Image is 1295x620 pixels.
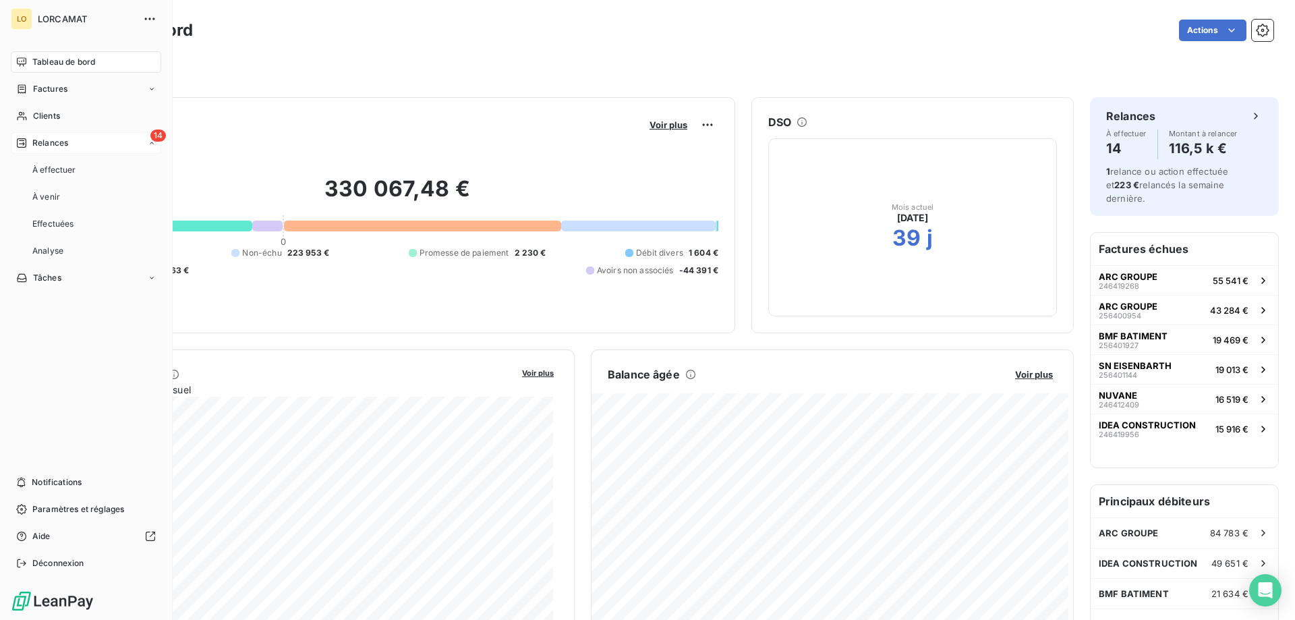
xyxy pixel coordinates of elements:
[608,366,680,383] h6: Balance âgée
[597,264,674,277] span: Avoirs non associés
[32,476,82,488] span: Notifications
[1099,430,1139,439] span: 246419956
[32,191,60,203] span: À venir
[645,119,691,131] button: Voir plus
[1099,341,1139,349] span: 256401927
[33,272,61,284] span: Tâches
[1106,108,1155,124] h6: Relances
[242,247,281,259] span: Non-échu
[636,247,683,259] span: Débit divers
[1215,394,1248,405] span: 16 519 €
[1169,130,1238,138] span: Montant à relancer
[650,119,687,130] span: Voir plus
[1215,364,1248,375] span: 19 013 €
[1099,312,1141,320] span: 256400954
[1099,301,1157,312] span: ARC GROUPE
[1099,390,1137,401] span: NUVANE
[1091,414,1278,443] button: IDEA CONSTRUCTION24641995615 916 €
[892,225,921,252] h2: 39
[1215,424,1248,434] span: 15 916 €
[33,110,60,122] span: Clients
[281,236,286,247] span: 0
[1114,179,1139,190] span: 223 €
[1211,558,1248,569] span: 49 651 €
[518,366,558,378] button: Voir plus
[1099,401,1139,409] span: 246412409
[1015,369,1053,380] span: Voir plus
[768,114,791,130] h6: DSO
[1099,282,1139,290] span: 246419268
[32,530,51,542] span: Aide
[420,247,509,259] span: Promesse de paiement
[76,175,718,216] h2: 330 067,48 €
[927,225,933,252] h2: j
[1210,528,1248,538] span: 84 783 €
[1099,420,1196,430] span: IDEA CONSTRUCTION
[32,503,124,515] span: Paramètres et réglages
[150,130,166,142] span: 14
[1106,138,1147,159] h4: 14
[1249,574,1282,607] div: Open Intercom Messenger
[689,247,718,259] span: 1 604 €
[1091,384,1278,414] button: NUVANE24641240916 519 €
[32,137,68,149] span: Relances
[1099,271,1157,282] span: ARC GROUPE
[522,368,554,378] span: Voir plus
[1210,305,1248,316] span: 43 284 €
[1011,368,1057,381] button: Voir plus
[11,526,161,547] a: Aide
[892,203,934,211] span: Mois actuel
[11,590,94,612] img: Logo LeanPay
[38,13,135,24] span: LORCAMAT
[1091,325,1278,354] button: BMF BATIMENT25640192719 469 €
[1091,233,1278,265] h6: Factures échues
[1106,130,1147,138] span: À effectuer
[11,8,32,30] div: LO
[897,211,929,225] span: [DATE]
[287,247,329,259] span: 223 953 €
[32,218,74,230] span: Effectuées
[1106,166,1228,204] span: relance ou action effectuée et relancés la semaine dernière.
[1091,354,1278,384] button: SN EISENBARTH25640114419 013 €
[1211,588,1248,599] span: 21 634 €
[1091,295,1278,325] button: ARC GROUPE25640095443 284 €
[679,264,718,277] span: -44 391 €
[1099,371,1137,379] span: 256401144
[32,164,76,176] span: À effectuer
[1099,360,1172,371] span: SN EISENBARTH
[1099,558,1198,569] span: IDEA CONSTRUCTION
[76,383,513,397] span: Chiffre d'affaires mensuel
[515,247,546,259] span: 2 230 €
[1099,588,1169,599] span: BMF BATIMENT
[1091,485,1278,517] h6: Principaux débiteurs
[1179,20,1246,41] button: Actions
[32,245,63,257] span: Analyse
[1099,331,1168,341] span: BMF BATIMENT
[33,83,67,95] span: Factures
[1099,528,1159,538] span: ARC GROUPE
[32,56,95,68] span: Tableau de bord
[1106,166,1110,177] span: 1
[1213,275,1248,286] span: 55 541 €
[1213,335,1248,345] span: 19 469 €
[1091,265,1278,295] button: ARC GROUPE24641926855 541 €
[32,557,84,569] span: Déconnexion
[1169,138,1238,159] h4: 116,5 k €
